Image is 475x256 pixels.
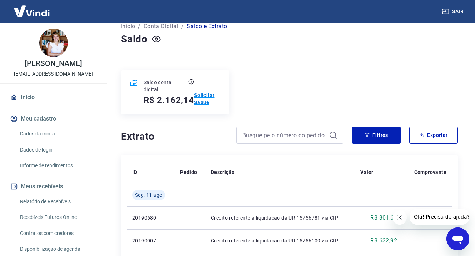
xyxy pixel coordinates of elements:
iframe: Fechar mensagem [392,210,407,225]
iframe: Botão para abrir a janela de mensagens [446,227,469,250]
p: Saldo conta digital [144,79,187,93]
p: ID [132,169,137,176]
h4: Saldo [121,32,148,46]
a: Contratos com credores [17,226,98,241]
p: 20190007 [132,237,169,244]
h4: Extrato [121,129,228,144]
button: Exportar [409,127,458,144]
button: Sair [441,5,466,18]
a: Conta Digital [144,22,178,31]
button: Filtros [352,127,401,144]
iframe: Mensagem da empresa [410,209,469,225]
p: [EMAIL_ADDRESS][DOMAIN_NAME] [14,70,93,78]
p: Valor [360,169,373,176]
a: Início [121,22,135,31]
p: Descrição [211,169,235,176]
img: ab091f16-f4ae-4125-b6ab-051d100fcfa7.jpeg [39,29,68,57]
a: Relatório de Recebíveis [17,194,98,209]
p: Crédito referente à liquidação da UR 15756109 via CIP [211,237,349,244]
p: R$ 632,92 [370,236,397,245]
button: Meus recebíveis [9,179,98,194]
p: Pedido [180,169,197,176]
a: Início [9,89,98,105]
a: Informe de rendimentos [17,158,98,173]
p: / [138,22,140,31]
p: / [181,22,184,31]
p: 20190680 [132,214,169,221]
span: Seg, 11 ago [135,191,162,199]
p: R$ 301,61 [370,214,397,222]
p: Saldo e Extrato [187,22,227,31]
span: Olá! Precisa de ajuda? [4,5,60,11]
p: Comprovante [414,169,446,176]
a: Solicitar Saque [194,92,221,106]
button: Meu cadastro [9,111,98,127]
a: Dados de login [17,143,98,157]
img: Vindi [9,0,55,22]
h5: R$ 2.162,14 [144,94,194,106]
a: Recebíveis Futuros Online [17,210,98,225]
p: Crédito referente à liquidação da UR 15756781 via CIP [211,214,349,221]
p: [PERSON_NAME] [25,60,82,67]
a: Dados da conta [17,127,98,141]
input: Busque pelo número do pedido [242,130,326,140]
